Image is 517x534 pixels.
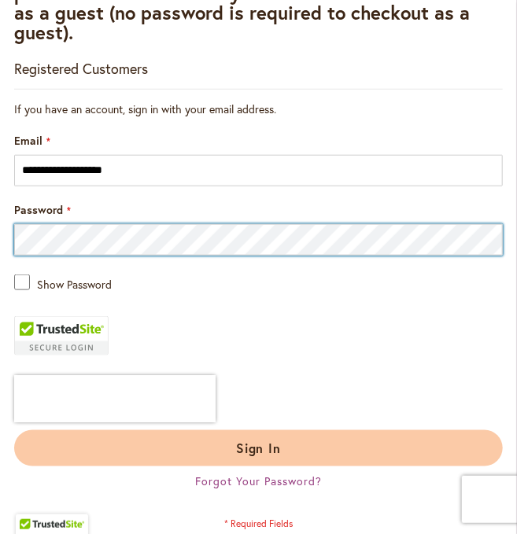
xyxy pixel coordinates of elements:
[14,375,216,422] iframe: reCAPTCHA
[14,430,503,466] button: Sign In
[14,316,109,355] div: TrustedSite Certified
[236,440,282,456] span: Sign In
[12,478,56,522] iframe: Launch Accessibility Center
[14,133,42,148] span: Email
[14,59,148,78] strong: Registered Customers
[14,202,63,217] span: Password
[14,101,503,117] div: If you have an account, sign in with your email address.
[37,277,112,292] span: Show Password
[195,474,321,489] a: Forgot Your Password?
